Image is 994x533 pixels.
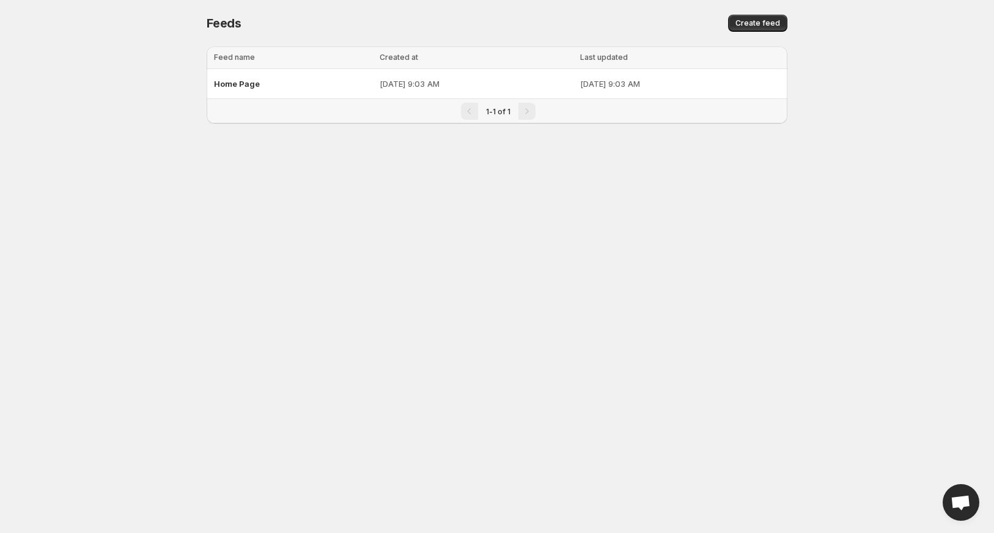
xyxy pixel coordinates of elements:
[380,78,573,90] p: [DATE] 9:03 AM
[580,53,628,62] span: Last updated
[214,53,255,62] span: Feed name
[728,15,787,32] button: Create feed
[735,18,780,28] span: Create feed
[486,107,510,116] span: 1-1 of 1
[380,53,418,62] span: Created at
[943,484,979,521] a: Open chat
[580,78,780,90] p: [DATE] 9:03 AM
[214,79,260,89] span: Home Page
[207,98,787,123] nav: Pagination
[207,16,241,31] span: Feeds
